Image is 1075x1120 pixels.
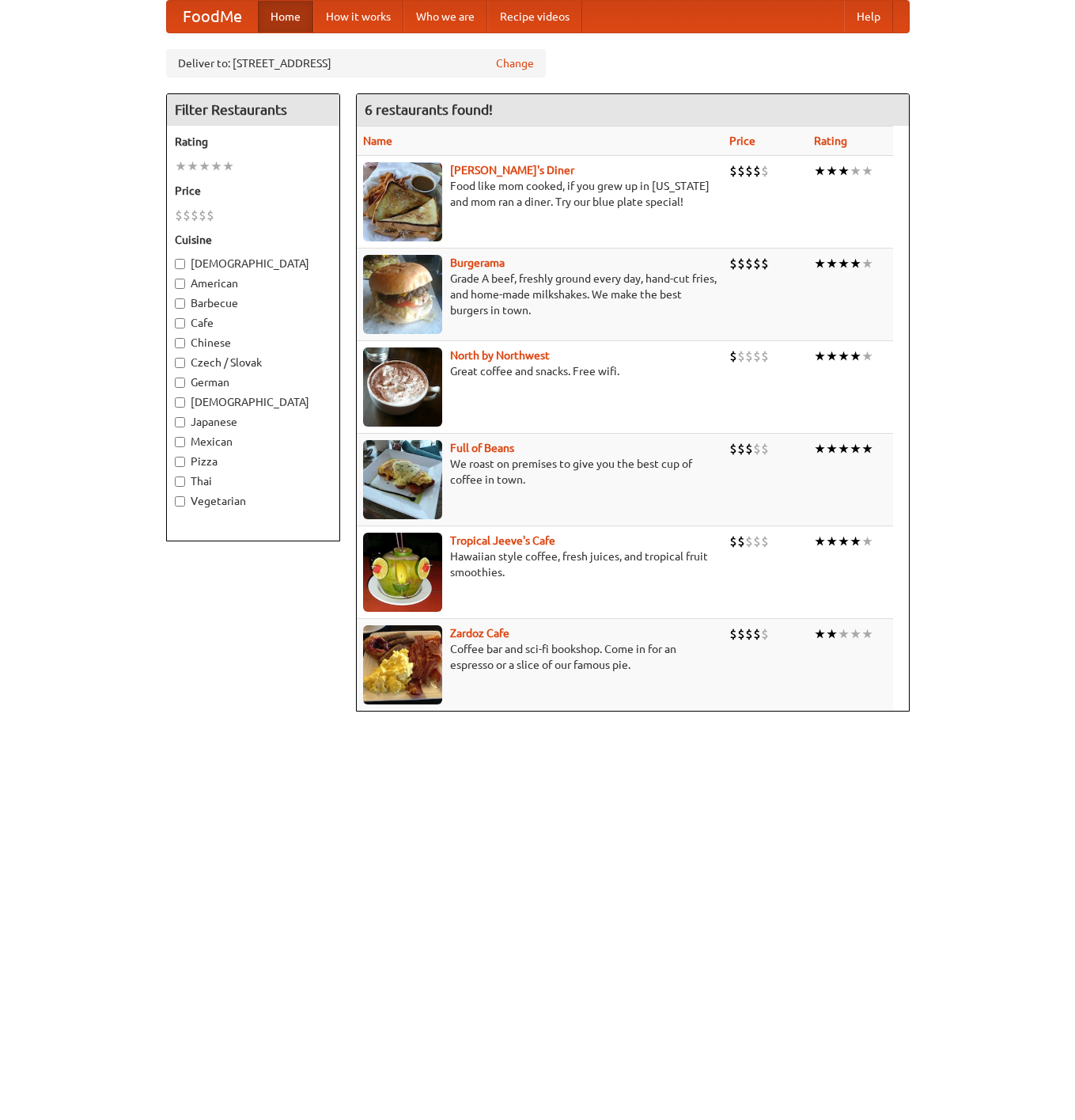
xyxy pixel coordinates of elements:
[745,440,753,457] li: $
[838,625,850,643] li: ★
[175,158,187,175] li: ★
[826,440,838,457] li: ★
[363,533,442,612] img: jeeves.jpg
[861,255,873,272] li: ★
[761,533,769,550] li: $
[167,1,258,32] a: FoodMe
[175,394,331,410] label: [DEMOGRAPHIC_DATA]
[175,315,331,331] label: Cafe
[183,207,191,224] li: $
[745,533,753,550] li: $
[199,207,206,224] li: $
[850,533,861,550] li: ★
[175,338,185,348] input: Chinese
[745,162,753,180] li: $
[737,533,745,550] li: $
[175,207,183,224] li: $
[175,397,185,408] input: [DEMOGRAPHIC_DATA]
[826,533,838,550] li: ★
[861,625,873,643] li: ★
[450,442,514,454] b: Full of Beans
[175,437,185,447] input: Mexican
[844,1,893,32] a: Help
[175,134,331,150] h5: Rating
[814,440,826,457] li: ★
[363,178,717,210] p: Food like mom cooked, if you grew up in [US_STATE] and mom ran a diner. Try our blue plate special!
[313,1,403,32] a: How it works
[745,625,753,643] li: $
[175,414,331,430] label: Japanese
[363,135,392,147] a: Name
[450,256,505,269] a: Burgerama
[850,162,861,180] li: ★
[753,162,761,180] li: $
[175,457,185,467] input: Pizza
[850,440,861,457] li: ★
[814,625,826,643] li: ★
[363,162,442,241] img: sallys.jpg
[838,440,850,457] li: ★
[175,417,185,427] input: Japanese
[175,259,185,269] input: [DEMOGRAPHIC_DATA]
[814,347,826,365] li: ★
[838,533,850,550] li: ★
[761,625,769,643] li: $
[814,255,826,272] li: ★
[175,295,331,311] label: Barbecue
[206,207,214,224] li: $
[175,275,331,291] label: American
[826,347,838,365] li: ★
[729,162,737,180] li: $
[737,255,745,272] li: $
[838,347,850,365] li: ★
[826,162,838,180] li: ★
[496,55,534,71] a: Change
[191,207,199,224] li: $
[753,347,761,365] li: $
[745,255,753,272] li: $
[861,533,873,550] li: ★
[450,627,509,640] a: Zardoz Cafe
[753,625,761,643] li: $
[363,255,442,334] img: burgerama.jpg
[814,162,826,180] li: ★
[175,493,331,509] label: Vegetarian
[838,255,850,272] li: ★
[175,358,185,368] input: Czech / Slovak
[861,347,873,365] li: ★
[222,158,234,175] li: ★
[363,641,717,673] p: Coffee bar and sci-fi bookshop. Come in for an espresso or a slice of our famous pie.
[175,454,331,469] label: Pizza
[450,349,550,362] a: North by Northwest
[363,440,442,519] img: beans.jpg
[753,533,761,550] li: $
[363,347,442,427] img: north.jpg
[861,440,873,457] li: ★
[175,434,331,450] label: Mexican
[363,456,717,488] p: We roast on premises to give you the best cup of coffee in town.
[761,347,769,365] li: $
[363,549,717,580] p: Hawaiian style coffee, fresh juices, and tropical fruit smoothies.
[363,363,717,379] p: Great coffee and snacks. Free wifi.
[850,255,861,272] li: ★
[737,440,745,457] li: $
[450,534,555,547] a: Tropical Jeeve's Cafe
[450,164,574,177] a: [PERSON_NAME]'s Diner
[167,94,339,126] h4: Filter Restaurants
[814,533,826,550] li: ★
[826,255,838,272] li: ★
[729,440,737,457] li: $
[826,625,838,643] li: ★
[850,625,861,643] li: ★
[175,496,185,507] input: Vegetarian
[761,162,769,180] li: $
[861,162,873,180] li: ★
[761,440,769,457] li: $
[729,255,737,272] li: $
[729,625,737,643] li: $
[175,318,185,328] input: Cafe
[175,473,331,489] label: Thai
